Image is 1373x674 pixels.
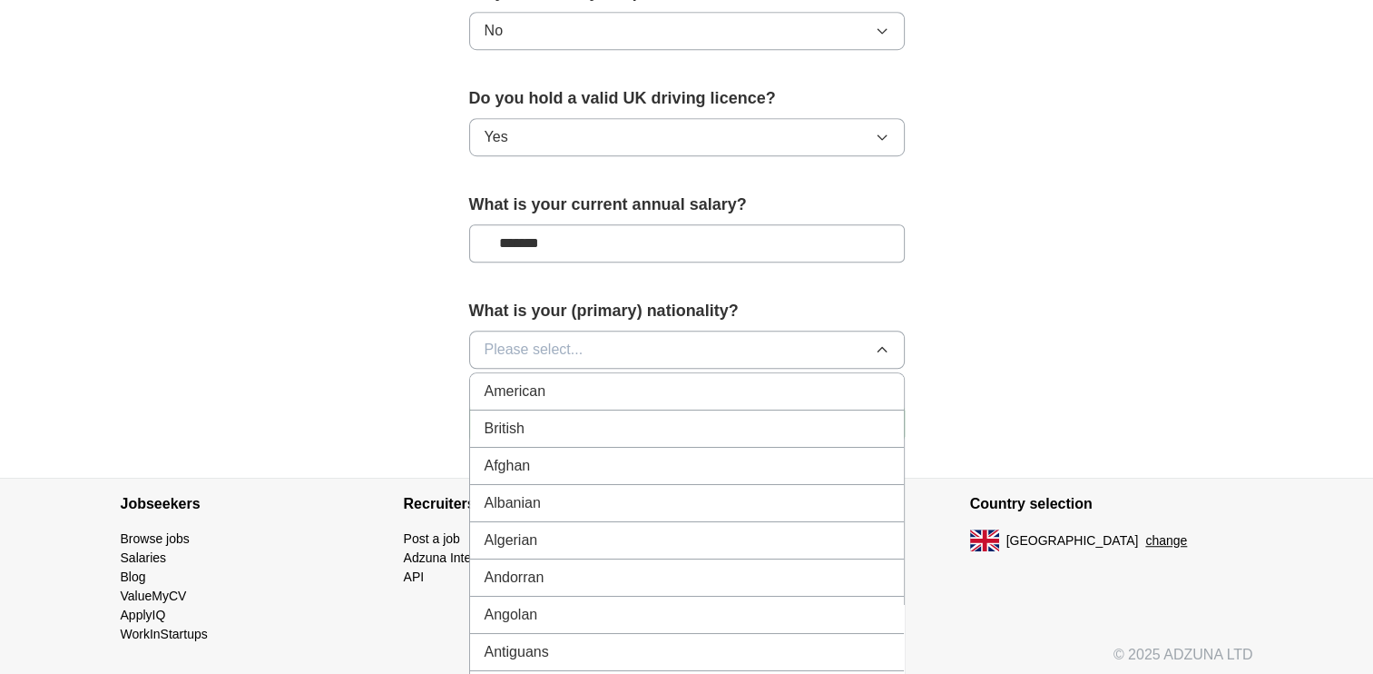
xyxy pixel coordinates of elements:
label: What is your (primary) nationality? [469,299,905,323]
span: Afghan [485,455,531,477]
span: [GEOGRAPHIC_DATA] [1006,531,1139,550]
a: WorkInStartups [121,627,208,641]
label: What is your current annual salary? [469,193,905,217]
span: Yes [485,126,508,148]
label: Do you hold a valid UK driving licence? [469,86,905,111]
span: Andorran [485,567,544,589]
a: API [404,570,425,584]
a: Adzuna Intelligence [404,550,515,565]
img: UK flag [970,530,999,551]
a: ValueMyCV [121,589,187,603]
span: Antiguans [485,641,549,663]
button: Please select... [469,331,905,369]
a: ApplyIQ [121,608,166,622]
span: Algerian [485,530,538,551]
button: Yes [469,118,905,156]
button: change [1145,531,1187,550]
a: Post a job [404,531,460,546]
a: Salaries [121,550,167,565]
span: No [485,20,503,42]
a: Browse jobs [121,531,190,546]
span: British [485,418,525,440]
span: Albanian [485,492,541,514]
button: No [469,12,905,50]
span: Please select... [485,339,584,361]
span: American [485,381,546,402]
a: Blog [121,570,146,584]
span: Angolan [485,604,538,626]
h4: Country selection [970,479,1253,530]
